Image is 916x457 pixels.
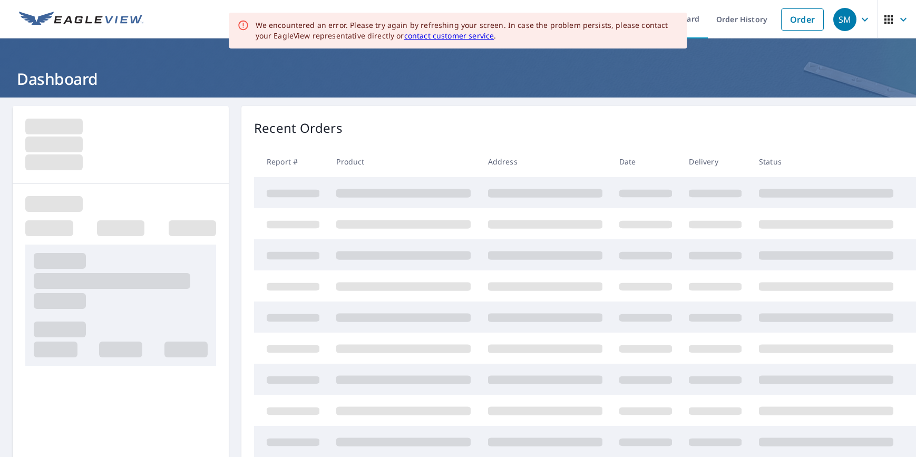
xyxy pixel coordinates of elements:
th: Delivery [680,146,750,177]
th: Product [328,146,479,177]
p: Recent Orders [254,119,343,138]
a: Order [781,8,824,31]
th: Status [751,146,902,177]
div: We encountered an error. Please try again by refreshing your screen. In case the problem persists... [256,20,679,41]
img: EV Logo [19,12,143,27]
th: Date [611,146,680,177]
div: SM [833,8,856,31]
th: Report # [254,146,328,177]
th: Address [480,146,611,177]
h1: Dashboard [13,68,903,90]
a: contact customer service [404,31,494,41]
